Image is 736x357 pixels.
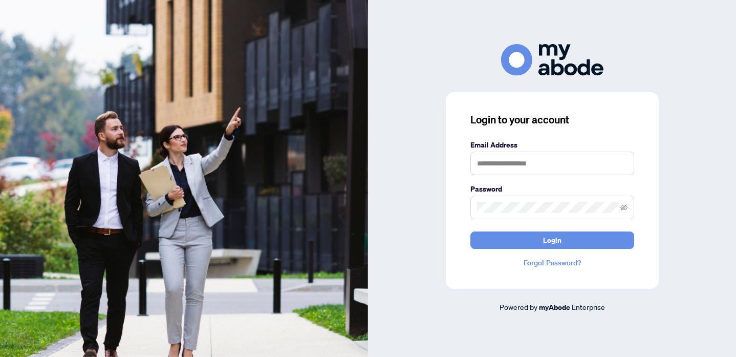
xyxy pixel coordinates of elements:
[500,302,537,311] span: Powered by
[572,302,605,311] span: Enterprise
[470,257,634,268] a: Forgot Password?
[501,44,603,75] img: ma-logo
[470,232,634,249] button: Login
[470,139,634,151] label: Email Address
[539,302,570,313] a: myAbode
[620,204,627,211] span: eye-invisible
[470,113,634,127] h3: Login to your account
[470,183,634,195] label: Password
[543,232,561,248] span: Login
